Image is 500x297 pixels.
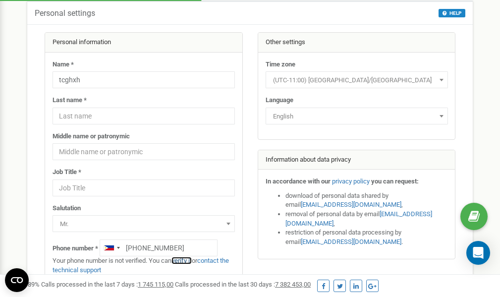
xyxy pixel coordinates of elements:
[258,150,455,170] div: Information about data privacy
[53,179,235,196] input: Job Title
[5,268,29,292] button: Open CMP widget
[266,108,448,124] span: English
[266,60,295,69] label: Time zone
[258,33,455,53] div: Other settings
[53,204,81,213] label: Salutation
[53,132,130,141] label: Middle name or patronymic
[439,9,465,17] button: HELP
[269,110,444,123] span: English
[266,96,293,105] label: Language
[53,244,98,253] label: Phone number *
[53,71,235,88] input: Name
[45,33,242,53] div: Personal information
[53,96,87,105] label: Last name *
[53,143,235,160] input: Middle name or patronymic
[53,215,235,232] span: Mr.
[285,210,448,228] li: removal of personal data by email ,
[53,168,81,177] label: Job Title *
[301,201,401,208] a: [EMAIL_ADDRESS][DOMAIN_NAME]
[285,228,448,246] li: restriction of personal data processing by email .
[332,178,370,185] a: privacy policy
[138,281,173,288] u: 1 745 115,00
[100,239,218,256] input: +1-800-555-55-55
[53,257,229,274] a: contact the technical support
[53,108,235,124] input: Last name
[53,60,74,69] label: Name *
[171,257,192,264] a: verify it
[269,73,444,87] span: (UTC-11:00) Pacific/Midway
[100,240,123,256] div: Telephone country code
[56,217,231,231] span: Mr.
[175,281,311,288] span: Calls processed in the last 30 days :
[285,191,448,210] li: download of personal data shared by email ,
[371,178,419,185] strong: you can request:
[285,210,432,227] a: [EMAIL_ADDRESS][DOMAIN_NAME]
[53,256,235,275] p: Your phone number is not verified. You can or
[301,238,401,245] a: [EMAIL_ADDRESS][DOMAIN_NAME]
[266,71,448,88] span: (UTC-11:00) Pacific/Midway
[266,178,331,185] strong: In accordance with our
[275,281,311,288] u: 7 382 453,00
[35,9,95,18] h5: Personal settings
[41,281,173,288] span: Calls processed in the last 7 days :
[466,241,490,265] div: Open Intercom Messenger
